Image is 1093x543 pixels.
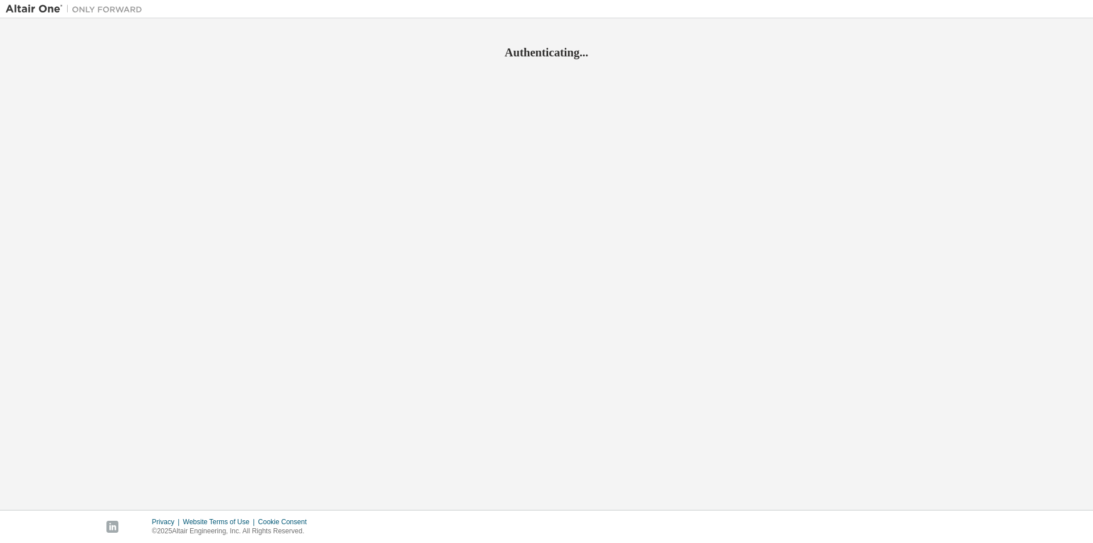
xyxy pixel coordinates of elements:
div: Privacy [152,517,183,526]
div: Cookie Consent [258,517,313,526]
h2: Authenticating... [6,45,1087,60]
div: Website Terms of Use [183,517,258,526]
p: © 2025 Altair Engineering, Inc. All Rights Reserved. [152,526,314,536]
img: linkedin.svg [106,521,118,533]
img: Altair One [6,3,148,15]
